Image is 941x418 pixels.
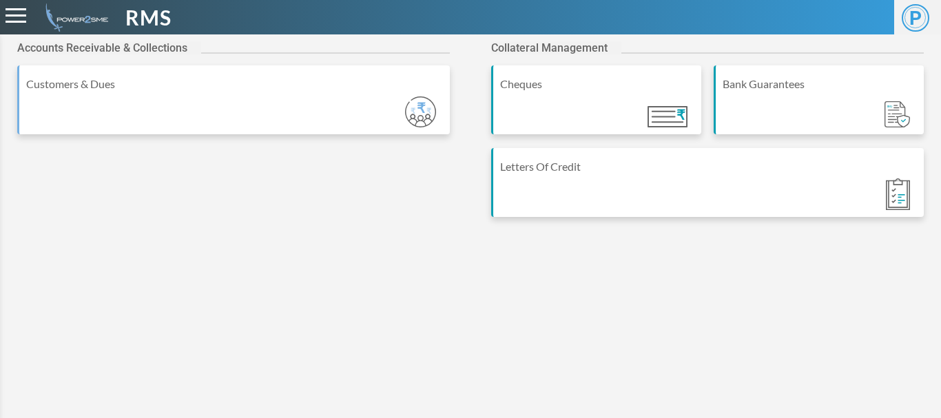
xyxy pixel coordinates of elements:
img: Module_ic [405,96,436,127]
img: Module_ic [648,106,687,127]
h2: Collateral Management [491,41,621,54]
div: Cheques [500,76,694,92]
div: Customers & Dues [26,76,443,92]
span: P [902,4,929,32]
a: Customers & Dues Module_ic [17,65,450,148]
img: Module_ic [885,101,910,128]
a: Letters Of Credit Module_ic [491,148,924,231]
a: Cheques Module_ic [491,65,701,148]
img: admin [40,3,108,32]
a: Bank Guarantees Module_ic [714,65,924,148]
span: RMS [125,2,172,33]
div: Letters Of Credit [500,158,917,175]
h2: Accounts Receivable & Collections [17,41,201,54]
img: Module_ic [886,178,910,210]
div: Bank Guarantees [723,76,917,92]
